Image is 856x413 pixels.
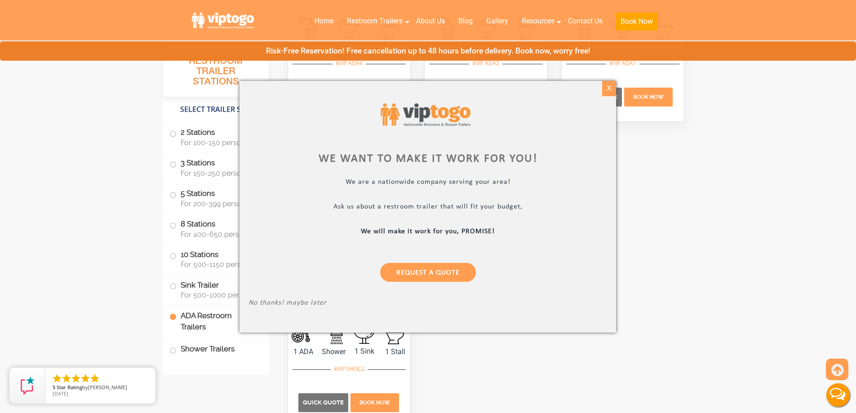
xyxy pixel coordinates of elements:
[88,384,127,391] span: [PERSON_NAME]
[52,373,62,384] li: 
[61,373,72,384] li: 
[53,390,68,397] span: [DATE]
[71,373,81,384] li: 
[248,153,607,164] div: We want to make it work for you!
[361,227,495,235] b: We will make it work for you, PROMISE!
[820,377,856,413] button: Live Chat
[248,178,607,188] p: We are a nationwide company serving your area!
[53,385,148,391] span: by
[602,81,616,96] div: X
[89,373,100,384] li: 
[53,384,55,391] span: 5
[18,377,36,395] img: Review Rating
[380,262,476,281] a: Request a Quote
[248,202,607,213] p: Ask us about a restroom trailer that will fit your budget,
[381,103,470,126] img: viptogo logo
[80,373,91,384] li: 
[248,298,607,309] p: No thanks! maybe later
[57,384,82,391] span: Star Rating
